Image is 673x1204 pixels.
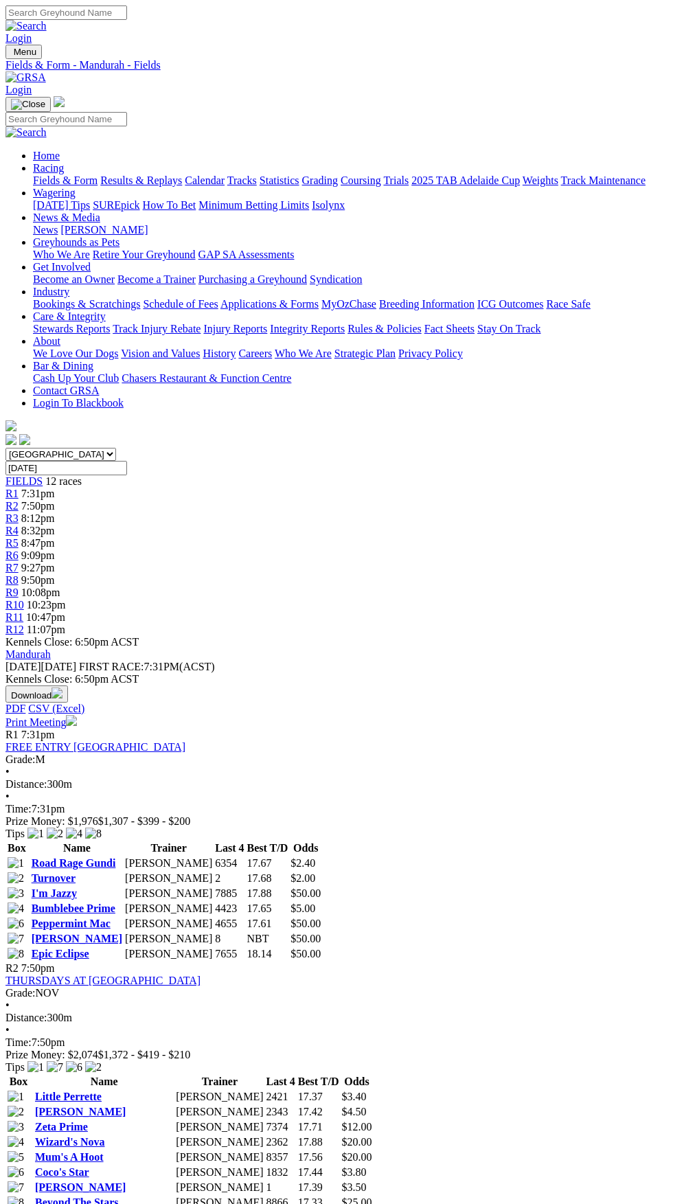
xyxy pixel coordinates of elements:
[220,298,319,310] a: Applications & Forms
[341,1181,366,1193] span: $3.50
[246,932,288,946] td: NBT
[5,512,19,524] a: R3
[33,385,99,396] a: Contact GRSA
[8,1136,24,1148] img: 4
[21,537,55,549] span: 8:47pm
[5,20,47,32] img: Search
[246,856,288,870] td: 17.67
[5,716,77,728] a: Print Meeting
[5,1012,47,1023] span: Distance:
[290,918,321,929] span: $50.00
[5,661,41,672] span: [DATE]
[33,162,64,174] a: Racing
[5,1012,668,1024] div: 300m
[310,273,362,285] a: Syndication
[5,661,76,672] span: [DATE]
[265,1135,295,1149] td: 2362
[175,1090,264,1104] td: [PERSON_NAME]
[198,273,307,285] a: Purchasing a Greyhound
[214,902,244,916] td: 4423
[35,1106,126,1117] a: [PERSON_NAME]
[383,174,409,186] a: Trials
[175,1181,264,1194] td: [PERSON_NAME]
[265,1181,295,1194] td: 1
[214,917,244,931] td: 4655
[113,323,201,334] a: Track Injury Rebate
[5,126,47,139] img: Search
[34,1075,174,1089] th: Name
[238,348,272,359] a: Careers
[32,887,77,899] a: I'm Jazzy
[33,174,98,186] a: Fields & Form
[214,872,244,885] td: 2
[5,32,32,44] a: Login
[33,249,668,261] div: Greyhounds as Pets
[5,434,16,445] img: facebook.svg
[8,902,24,915] img: 4
[341,1121,372,1133] span: $12.00
[122,372,291,384] a: Chasers Restaurant & Function Centre
[8,933,24,945] img: 7
[32,933,122,944] a: [PERSON_NAME]
[21,549,55,561] span: 9:09pm
[5,461,127,475] input: Select date
[124,872,213,885] td: [PERSON_NAME]
[227,174,257,186] a: Tracks
[214,841,244,855] th: Last 4
[185,174,225,186] a: Calendar
[5,1061,25,1073] span: Tips
[5,45,42,59] button: Toggle navigation
[297,1135,340,1149] td: 17.88
[5,766,10,777] span: •
[35,1091,102,1102] a: Little Perrette
[60,224,148,236] a: [PERSON_NAME]
[5,500,19,512] a: R2
[5,71,46,84] img: GRSA
[341,1091,366,1102] span: $3.40
[19,434,30,445] img: twitter.svg
[5,525,19,536] a: R4
[124,887,213,900] td: [PERSON_NAME]
[27,828,44,840] img: 1
[32,857,116,869] a: Road Rage Gundi
[33,199,90,211] a: [DATE] Tips
[33,310,106,322] a: Care & Integrity
[561,174,646,186] a: Track Maintenance
[5,475,43,487] a: FIELDS
[33,348,668,360] div: About
[33,224,668,236] div: News & Media
[265,1150,295,1164] td: 8357
[5,1036,32,1048] span: Time:
[5,420,16,431] img: logo-grsa-white.png
[93,199,139,211] a: SUREpick
[33,187,76,198] a: Wagering
[32,902,115,914] a: Bumblebee Prime
[5,611,23,623] a: R11
[5,537,19,549] a: R5
[5,587,19,598] span: R9
[66,715,77,726] img: printer.svg
[33,298,668,310] div: Industry
[5,5,127,20] input: Search
[297,1090,340,1104] td: 17.37
[5,636,139,648] span: Kennels Close: 6:50pm ACST
[5,828,25,839] span: Tips
[214,856,244,870] td: 6354
[297,1120,340,1134] td: 17.71
[302,174,338,186] a: Grading
[35,1136,104,1148] a: Wizard's Nova
[27,599,66,611] span: 10:23pm
[33,298,140,310] a: Bookings & Scratchings
[117,273,196,285] a: Become a Trainer
[8,1166,24,1179] img: 6
[8,948,24,960] img: 8
[523,174,558,186] a: Weights
[341,1106,366,1117] span: $4.50
[5,624,24,635] a: R12
[424,323,475,334] a: Fact Sheets
[5,703,25,714] a: PDF
[265,1090,295,1104] td: 2421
